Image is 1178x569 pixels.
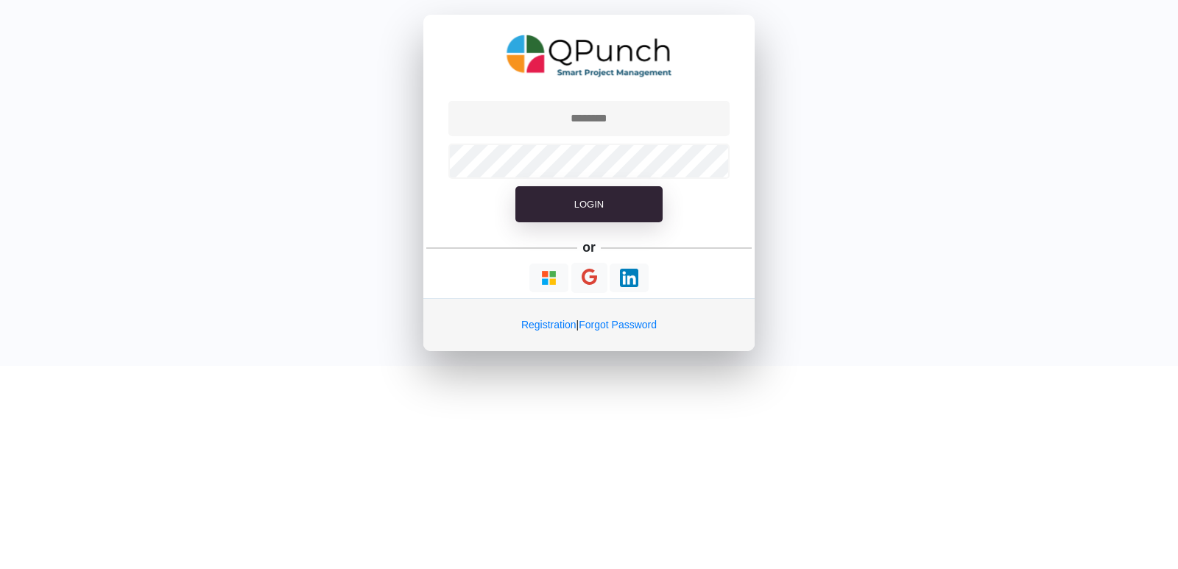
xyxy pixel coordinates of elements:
[579,319,657,331] a: Forgot Password
[423,298,755,351] div: |
[580,237,599,258] h5: or
[540,269,558,287] img: Loading...
[610,264,649,292] button: Continue With LinkedIn
[529,264,568,292] button: Continue With Microsoft Azure
[521,319,576,331] a: Registration
[515,186,663,223] button: Login
[507,29,672,82] img: QPunch
[620,269,638,287] img: Loading...
[571,263,607,293] button: Continue With Google
[574,199,604,210] span: Login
